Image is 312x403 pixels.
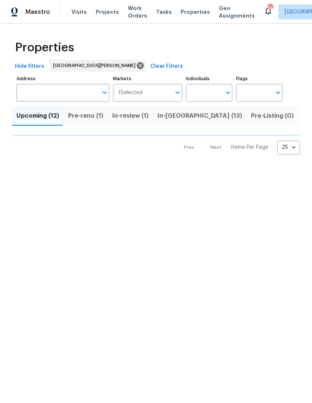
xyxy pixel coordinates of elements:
span: 1 Selected [118,90,143,96]
span: In-review (1) [112,111,149,121]
p: Items Per Page [231,144,268,151]
button: Hide filters [12,60,47,73]
span: [GEOGRAPHIC_DATA][PERSON_NAME] [53,62,138,69]
span: Maestro [25,8,50,16]
span: In-[GEOGRAPHIC_DATA] (13) [157,111,242,121]
label: Address [16,76,109,81]
span: Geo Assignments [219,4,255,19]
div: 14 [267,4,273,12]
button: Open [273,87,283,98]
span: Properties [181,8,210,16]
label: Flags [236,76,282,81]
button: Open [172,87,183,98]
div: [GEOGRAPHIC_DATA][PERSON_NAME] [49,60,145,72]
nav: Pagination Navigation [177,141,300,154]
span: Pre-Listing (0) [251,111,294,121]
button: Clear Filters [147,60,186,73]
span: Projects [96,8,119,16]
label: Markets [113,76,183,81]
button: Open [223,87,233,98]
label: Individuals [186,76,232,81]
span: Clear Filters [150,62,183,71]
div: 25 [277,138,300,157]
span: Visits [71,8,87,16]
span: Hide filters [15,62,44,71]
button: Open [100,87,110,98]
span: Work Orders [128,4,147,19]
span: Tasks [156,9,172,15]
span: Properties [15,44,74,51]
span: Pre-reno (1) [68,111,103,121]
span: Upcoming (12) [16,111,59,121]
